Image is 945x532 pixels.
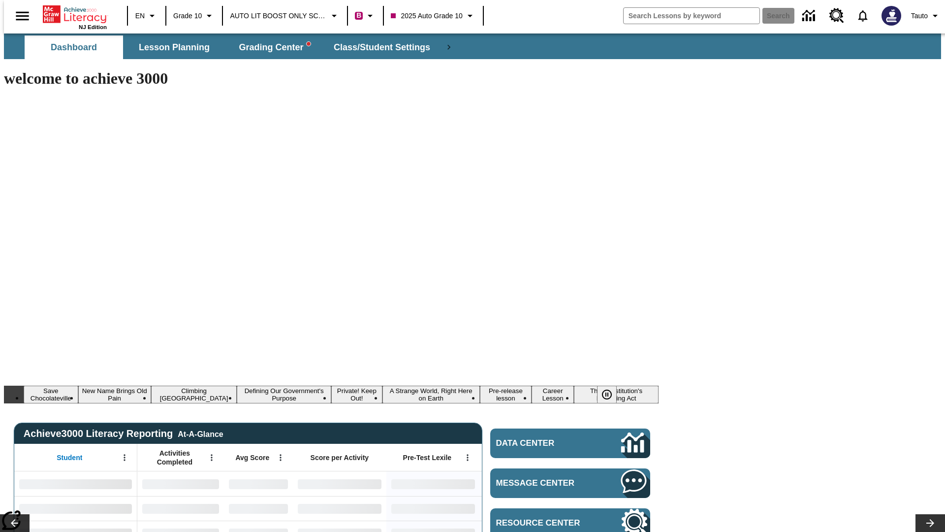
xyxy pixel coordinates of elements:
[139,42,210,53] span: Lesson Planning
[490,468,650,498] a: Message Center
[51,42,97,53] span: Dashboard
[117,450,132,465] button: Open Menu
[25,35,123,59] button: Dashboard
[224,471,293,496] div: No Data,
[137,471,224,496] div: No Data,
[823,2,850,29] a: Resource Center, Will open in new tab
[135,11,145,21] span: EN
[496,518,592,528] span: Resource Center
[876,3,907,29] button: Select a new avatar
[532,386,574,403] button: Slide 8 Career Lesson
[43,4,107,24] a: Home
[597,386,627,403] div: Pause
[387,7,479,25] button: Class: 2025 Auto Grade 10, Select your class
[226,7,344,25] button: School: AUTO LIT BOOST ONLY SCHOOL, Select your school
[460,450,475,465] button: Open Menu
[131,7,162,25] button: Language: EN, Select a language
[796,2,823,30] a: Data Center
[624,8,759,24] input: search field
[204,450,219,465] button: Open Menu
[391,11,462,21] span: 2025 Auto Grade 10
[24,386,78,403] button: Slide 1 Save Chocolateville
[8,1,37,31] button: Open side menu
[907,7,945,25] button: Profile/Settings
[356,9,361,22] span: B
[403,453,452,462] span: Pre-Test Lexile
[490,429,650,458] a: Data Center
[496,438,588,448] span: Data Center
[78,386,151,403] button: Slide 2 New Name Brings Old Pain
[239,42,310,53] span: Grading Center
[911,11,928,21] span: Tauto
[4,33,941,59] div: SubNavbar
[142,449,207,466] span: Activities Completed
[79,24,107,30] span: NJ Edition
[43,3,107,30] div: Home
[225,35,324,59] button: Grading Center
[331,386,382,403] button: Slide 5 Private! Keep Out!
[24,428,223,439] span: Achieve3000 Literacy Reporting
[24,35,439,59] div: SubNavbar
[439,35,459,59] div: Next Tabs
[597,386,617,403] button: Pause
[307,42,311,46] svg: writing assistant alert
[173,11,202,21] span: Grade 10
[915,514,945,532] button: Lesson carousel, Next
[230,11,327,21] span: AUTO LIT BOOST ONLY SCHOOL
[57,453,82,462] span: Student
[334,42,430,53] span: Class/Student Settings
[151,386,237,403] button: Slide 3 Climbing Mount Tai
[273,450,288,465] button: Open Menu
[351,7,380,25] button: Boost Class color is violet red. Change class color
[850,3,876,29] a: Notifications
[574,386,659,403] button: Slide 9 The Constitution's Balancing Act
[125,35,223,59] button: Lesson Planning
[235,453,269,462] span: Avg Score
[4,69,659,88] h1: welcome to achieve 3000
[169,7,219,25] button: Grade: Grade 10, Select a grade
[480,386,532,403] button: Slide 7 Pre-release lesson
[326,35,438,59] button: Class/Student Settings
[382,386,480,403] button: Slide 6 A Strange World, Right Here on Earth
[224,496,293,521] div: No Data,
[311,453,369,462] span: Score per Activity
[137,496,224,521] div: No Data,
[882,6,901,26] img: Avatar
[237,386,331,403] button: Slide 4 Defining Our Government's Purpose
[178,428,223,439] div: At-A-Glance
[496,478,592,488] span: Message Center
